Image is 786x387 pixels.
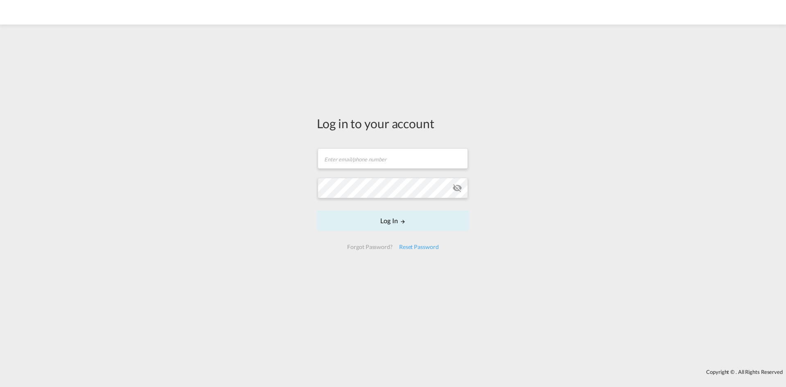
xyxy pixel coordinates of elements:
[317,115,469,132] div: Log in to your account
[317,210,469,231] button: LOGIN
[396,240,442,254] div: Reset Password
[344,240,395,254] div: Forgot Password?
[452,183,462,193] md-icon: icon-eye-off
[318,148,468,169] input: Enter email/phone number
